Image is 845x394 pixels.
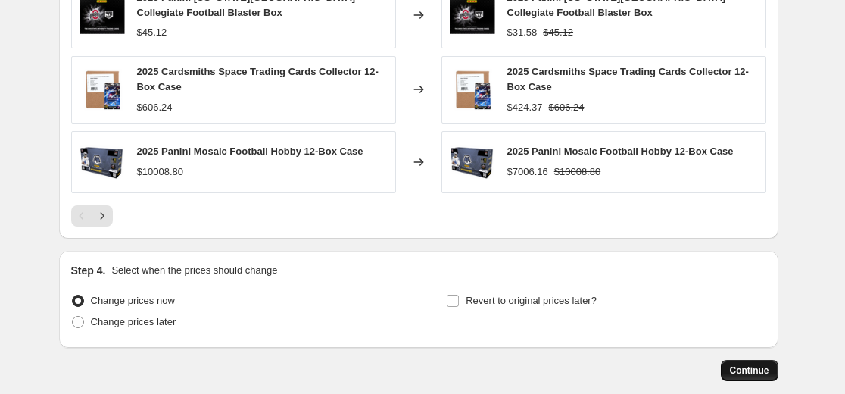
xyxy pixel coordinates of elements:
strike: $45.12 [543,25,573,40]
div: $10008.80 [137,164,183,180]
span: Revert to original prices later? [466,295,597,306]
h2: Step 4. [71,263,106,278]
nav: Pagination [71,205,113,227]
span: 2025 Cardsmiths Space Trading Cards Collector 12-Box Case [137,66,379,92]
img: 2025PaniniMosaicFootballHobbyBox1_80x.png [450,139,495,185]
img: 2025_Cardsmiths_Space_Trading_Cards_Collector_12-Box_Case2_80x.png [450,67,495,112]
span: Change prices later [91,316,176,327]
div: $45.12 [137,25,167,40]
div: $424.37 [507,100,543,115]
span: 2025 Panini Mosaic Football Hobby 12-Box Case [137,145,363,157]
img: 2025_Cardsmiths_Space_Trading_Cards_Collector_12-Box_Case2_80x.png [80,67,125,112]
img: 2025PaniniMosaicFootballHobbyBox1_80x.png [80,139,125,185]
span: Change prices now [91,295,175,306]
strike: $606.24 [549,100,585,115]
span: 2025 Cardsmiths Space Trading Cards Collector 12-Box Case [507,66,749,92]
strike: $10008.80 [554,164,600,180]
span: Continue [730,364,769,377]
button: Next [92,205,113,227]
p: Select when the prices should change [111,263,277,278]
div: $7006.16 [507,164,548,180]
div: $31.58 [507,25,538,40]
button: Continue [721,360,778,381]
span: 2025 Panini Mosaic Football Hobby 12-Box Case [507,145,734,157]
div: $606.24 [137,100,173,115]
